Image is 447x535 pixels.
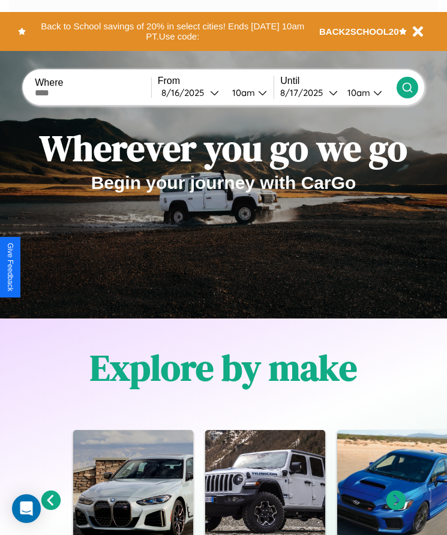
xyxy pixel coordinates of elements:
[12,494,41,523] div: Open Intercom Messenger
[226,87,258,98] div: 10am
[280,87,329,98] div: 8 / 17 / 2025
[341,87,373,98] div: 10am
[26,18,319,45] button: Back to School savings of 20% in select cities! Ends [DATE] 10am PT.Use code:
[158,86,223,99] button: 8/16/2025
[158,76,274,86] label: From
[161,87,210,98] div: 8 / 16 / 2025
[280,76,397,86] label: Until
[90,343,357,392] h1: Explore by make
[338,86,397,99] button: 10am
[223,86,274,99] button: 10am
[319,26,399,37] b: BACK2SCHOOL20
[6,243,14,291] div: Give Feedback
[35,77,151,88] label: Where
